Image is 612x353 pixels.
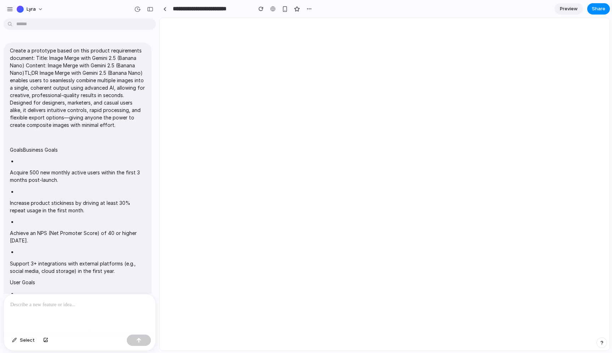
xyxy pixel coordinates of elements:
p: GoalsBusiness Goals [10,146,145,153]
button: Share [587,3,610,15]
button: Select [8,335,38,346]
span: Preview [560,5,578,12]
p: Increase product stickiness by driving at least 30% repeat usage in the first month. [10,199,145,214]
span: Select [20,337,35,344]
span: Share [592,5,605,12]
a: Preview [555,3,583,15]
p: Create a prototype based on this product requirements document: Title: Image Merge with Gemini 2.... [10,47,145,129]
p: Support 3+ integrations with external platforms (e.g., social media, cloud storage) in the first ... [10,260,145,275]
p: Achieve an NPS (Net Promoter Score) of 40 or higher [DATE]. [10,229,145,244]
span: Lyra [27,6,36,13]
button: Lyra [14,4,47,15]
p: Acquire 500 new monthly active users within the first 3 months post-launch. [10,169,145,184]
p: User Goals [10,279,145,286]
